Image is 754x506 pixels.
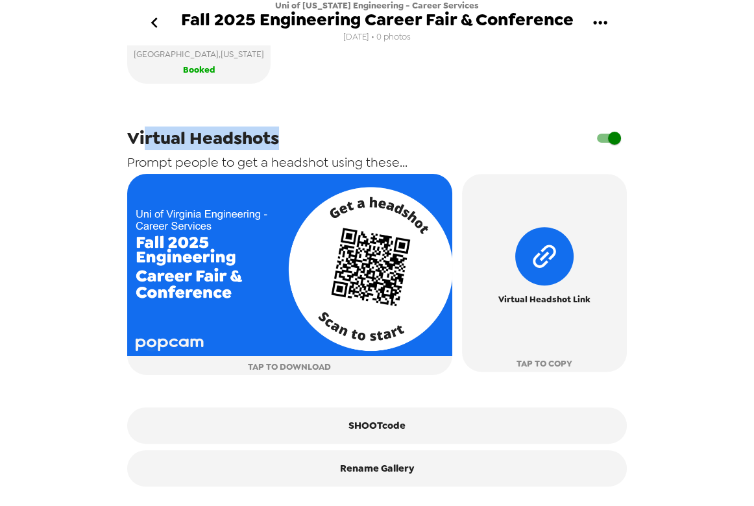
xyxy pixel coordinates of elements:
[133,2,175,44] button: go back
[343,29,411,46] span: [DATE] • 0 photos
[462,174,627,372] button: Virtual Headshot LinkTAP TO COPY
[134,47,264,62] span: [GEOGRAPHIC_DATA] , [US_STATE]
[127,126,279,150] span: Virtual Headshots
[248,359,331,374] span: TAP TO DOWNLOAD
[498,292,590,307] span: Virtual Headshot Link
[127,174,452,375] button: TAP TO DOWNLOAD
[183,62,215,77] span: Booked
[127,450,627,487] button: Rename Gallery
[579,2,621,44] button: gallery menu
[127,174,452,357] img: qr card
[127,407,627,444] button: SHOOTcode
[181,11,574,29] span: Fall 2025 Engineering Career Fair & Conference
[127,154,407,171] span: Prompt people to get a headshot using these...
[517,356,572,371] span: TAP TO COPY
